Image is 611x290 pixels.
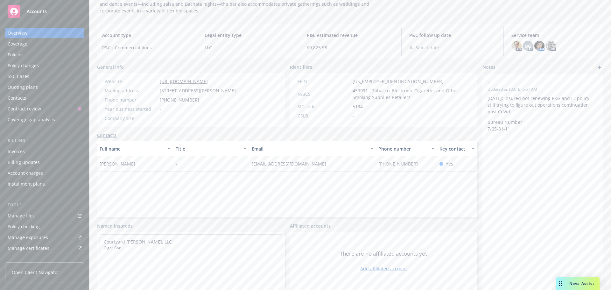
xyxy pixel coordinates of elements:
a: Affiliated accounts [290,223,331,229]
div: Policy changes [8,60,39,71]
div: Billing [5,138,84,144]
a: Overview [5,28,84,38]
a: Contract review [5,104,84,114]
a: Courtyard [PERSON_NAME], LLC [104,239,172,245]
span: Notes [482,64,495,71]
div: Title [176,145,240,152]
p: Bureau Number 7-05-81-11 [488,119,598,132]
span: 5194 [353,103,363,110]
button: Title [173,141,249,156]
a: Installment plans [5,179,84,189]
span: P&C estimated revenue [307,32,394,39]
div: Year business started [105,106,157,112]
div: Full name [100,145,164,152]
div: Overview [8,28,27,38]
a: Account charges [5,168,84,178]
div: Drag to move [556,277,564,290]
a: Invoices [5,146,84,157]
span: - [176,160,177,167]
a: Coverage [5,39,84,49]
a: Accounts [5,3,84,20]
div: Invoices [8,146,25,157]
button: Nova Assist [556,277,600,290]
span: Accounts [27,9,47,14]
span: P&C follow up date [409,32,496,39]
span: [STREET_ADDRESS][PERSON_NAME] [160,87,236,94]
span: Select date [416,44,439,51]
div: Phone number [105,96,157,103]
a: Contacts [97,132,116,138]
span: [PERSON_NAME] [100,160,135,167]
a: Add affiliated account [360,265,407,272]
a: Policies [5,50,84,60]
span: Service team [511,32,598,39]
div: Website [105,78,157,85]
span: Account type [102,32,189,39]
a: Billing updates [5,157,84,167]
span: - [488,79,582,86]
span: - [160,106,161,112]
a: SSC Cases [5,71,84,81]
span: - [160,115,161,122]
span: Updated on [DATE] 6:57 AM [488,87,598,92]
span: - [353,112,354,119]
div: -Updated on [DATE] 6:57 AM[DATE]: Insured not renewing PKG and LL policy, still trying to figure ... [482,74,603,137]
div: Phone number [378,145,427,152]
a: Policy changes [5,60,84,71]
div: Manage certificates [8,243,49,253]
div: Coverage [8,39,27,49]
div: Contract review [8,104,41,114]
span: Identifiers [290,64,312,70]
span: Nova Assist [569,281,594,286]
img: photo [534,41,544,51]
div: Key contact [439,145,468,152]
span: General info [97,64,124,70]
span: $9,825.98 [307,44,394,51]
div: Manage BORs [8,254,38,264]
span: Legal entity type [205,32,291,39]
a: add [596,64,603,71]
a: Manage BORs [5,254,84,264]
div: FEIN [298,78,350,85]
div: Mailing address [105,87,157,94]
span: There are no affiliated accounts yet [340,250,427,258]
a: Contacts [5,93,84,103]
span: P&C - Commercial lines [102,44,189,51]
button: Email [249,141,376,156]
span: [US_EMPLOYER_IDENTIFICATION_NUMBER] [353,78,444,85]
span: Yes [446,160,453,167]
div: SSC Cases [8,71,29,81]
div: Account charges [8,168,43,178]
p: [DATE]: Insured not renewing PKG and LL policy, still trying to figure out operations continuatio... [488,95,598,115]
span: Open Client Navigator [12,269,59,276]
div: NAICS [298,91,350,97]
div: Policy checking [8,222,40,232]
a: Policy checking [5,222,84,232]
span: DG [525,43,531,49]
div: Manage exposures [8,232,48,243]
a: Manage certificates [5,243,84,253]
div: Billing updates [8,157,40,167]
button: Key contact [437,141,477,156]
span: [PHONE_NUMBER] [160,96,199,103]
a: Manage exposures [5,232,84,243]
a: Quoting plans [5,82,84,92]
a: [URL][DOMAIN_NAME] [160,78,208,84]
a: Named insureds [97,223,133,229]
div: Coverage gap analysis [8,115,55,125]
span: Cigar Bar [104,245,278,251]
div: Quoting plans [8,82,38,92]
div: Manage files [8,211,35,221]
div: CSLB [298,112,350,119]
a: Coverage gap analysis [5,115,84,125]
button: Phone number [376,141,437,156]
div: SIC code [298,103,350,110]
span: 459991 - Tobacco, Electronic Cigarette, and Other Smoking Supplies Retailers [353,87,470,101]
a: [EMAIL_ADDRESS][DOMAIN_NAME] [252,161,331,167]
div: Email [252,145,366,152]
div: Installment plans [8,179,45,189]
a: [PHONE_NUMBER] [378,161,423,167]
span: LLC [205,44,291,51]
div: Tools [5,202,84,208]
